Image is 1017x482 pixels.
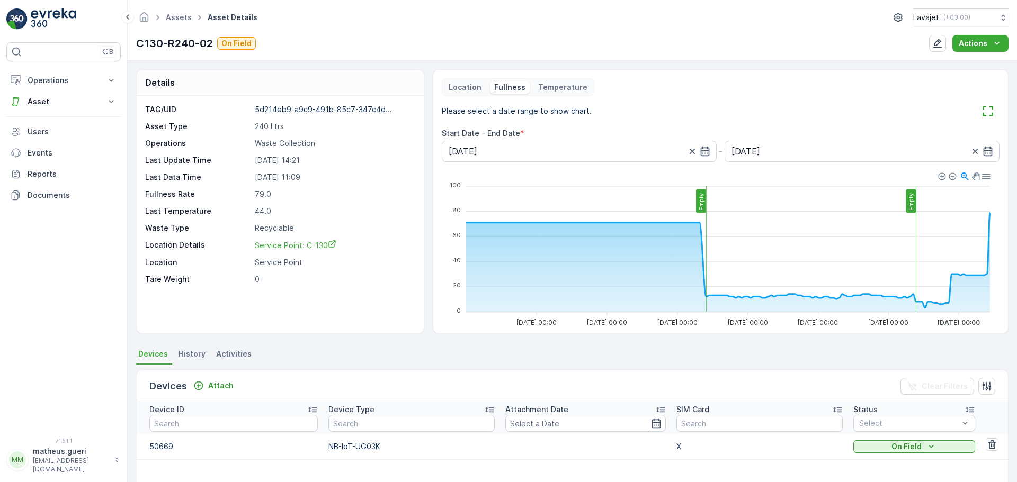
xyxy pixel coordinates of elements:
[538,82,587,93] p: Temperature
[516,319,557,326] tspan: [DATE] 00:00
[28,148,117,158] p: Events
[442,141,717,162] input: dd/mm/yyyy
[255,172,413,183] p: [DATE] 11:09
[28,126,117,137] p: Users
[6,185,121,206] a: Documents
[959,38,987,49] p: Actions
[208,380,234,391] p: Attach
[145,274,251,285] p: Tare Weight
[676,441,843,452] p: X
[145,121,251,132] p: Asset Type
[138,349,168,359] span: Devices
[138,15,150,24] a: Homepage
[328,415,495,432] input: Search
[900,378,974,395] button: Clear Filters
[853,440,975,453] button: On Field
[853,404,878,415] p: Status
[145,138,251,149] p: Operations
[255,189,413,199] p: 79.0
[959,171,968,180] div: Selection Zoom
[452,206,461,214] tspan: 80
[505,415,666,432] input: Select a Date
[206,12,260,23] span: Asset Details
[6,91,121,112] button: Asset
[913,12,939,23] p: Lavajet
[505,404,568,415] p: Attachment Date
[255,138,413,149] p: Waste Collection
[149,379,187,394] p: Devices
[28,169,117,179] p: Reports
[255,121,413,132] p: 240 Ltrs
[179,349,206,359] span: History
[145,76,175,89] p: Details
[586,319,627,326] tspan: [DATE] 00:00
[6,121,121,142] a: Users
[952,35,1009,52] button: Actions
[450,181,461,189] tspan: 100
[216,349,252,359] span: Activities
[145,155,251,166] p: Last Update Time
[149,404,184,415] p: Device ID
[938,319,980,326] tspan: [DATE] 00:00
[676,415,843,432] input: Search
[255,155,413,166] p: [DATE] 14:21
[6,8,28,30] img: logo
[457,307,461,314] tspan: 0
[28,75,100,86] p: Operations
[6,163,121,185] a: Reports
[891,441,922,452] p: On Field
[494,82,525,93] p: Fullness
[255,206,413,216] p: 44.0
[149,415,318,432] input: Search
[166,13,192,22] a: Assets
[189,379,238,392] button: Attach
[145,189,251,199] p: Fullness Rate
[255,274,413,285] p: 0
[255,257,413,268] p: Service Point
[33,457,109,474] p: [EMAIL_ADDRESS][DOMAIN_NAME]
[6,438,121,444] span: v 1.51.1
[948,172,956,179] div: Zoom Out
[328,404,374,415] p: Device Type
[145,206,251,216] p: Last Temperature
[798,319,838,326] tspan: [DATE] 00:00
[868,319,908,326] tspan: [DATE] 00:00
[145,240,251,251] p: Location Details
[255,223,413,233] p: Recyclable
[255,240,413,251] a: Service Point: C-130
[31,8,76,30] img: logo_light-DOdMpM7g.png
[328,441,495,452] p: NB-IoT-UG03K
[221,38,252,49] p: On Field
[28,190,117,201] p: Documents
[145,257,251,268] p: Location
[6,446,121,474] button: MMmatheus.gueri[EMAIL_ADDRESS][DOMAIN_NAME]
[859,418,958,429] p: Select
[442,106,592,116] p: Please select a date range to show chart.
[28,96,100,107] p: Asset
[980,171,989,180] div: Menu
[943,13,970,22] p: ( +03:00 )
[922,381,968,392] p: Clear Filters
[719,145,722,158] p: -
[6,142,121,163] a: Events
[657,319,697,326] tspan: [DATE] 00:00
[217,37,256,50] button: On Field
[913,8,1009,26] button: Lavajet(+03:00)
[136,35,213,51] p: C130-R240-02
[255,241,336,250] span: Service Point: C-130
[145,104,251,115] p: TAG/UID
[452,257,461,264] tspan: 40
[449,82,481,93] p: Location
[103,48,113,56] p: ⌘B
[938,172,945,179] div: Zoom In
[453,281,461,289] tspan: 20
[6,70,121,91] button: Operations
[145,172,251,183] p: Last Data Time
[971,172,978,179] div: Panning
[145,223,251,233] p: Waste Type
[452,231,461,239] tspan: 60
[727,319,768,326] tspan: [DATE] 00:00
[255,105,392,114] p: 5d214eb9-a9c9-491b-85c7-347c4d...
[9,451,26,468] div: MM
[149,441,318,452] p: 50669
